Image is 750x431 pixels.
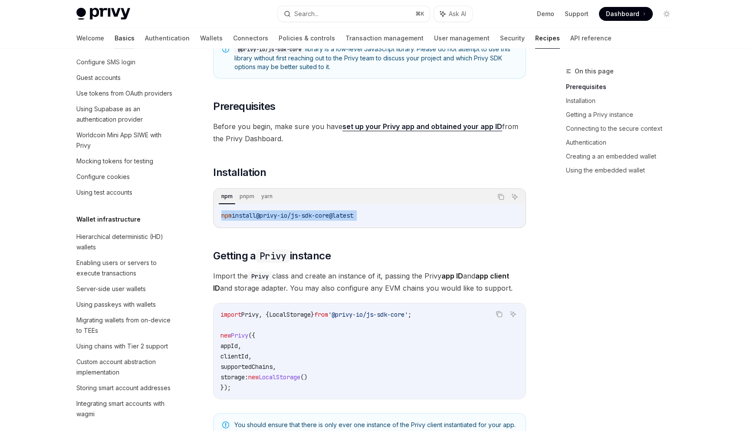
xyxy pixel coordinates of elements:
[535,28,560,49] a: Recipes
[231,332,248,339] span: Privy
[220,384,231,391] span: });
[76,284,146,294] div: Server-side user wallets
[566,80,681,94] a: Prerequisites
[570,28,612,49] a: API reference
[294,9,319,19] div: Search...
[220,352,248,360] span: clientId
[76,357,175,378] div: Custom account abstraction implementation
[241,311,259,318] span: Privy
[507,308,519,320] button: Ask AI
[259,191,275,202] div: yarn
[311,311,314,318] span: }
[69,86,181,101] a: Use tokens from OAuth providers
[222,46,229,53] svg: Note
[69,101,181,127] a: Using Supabase as an authentication provider
[256,249,290,263] code: Privy
[221,212,232,219] span: npm
[76,299,156,310] div: Using passkeys with wallets
[566,94,681,108] a: Installation
[606,10,639,18] span: Dashboard
[300,373,307,381] span: ()
[76,383,171,393] div: Storing smart account addresses
[660,7,674,21] button: Toggle dark mode
[314,311,328,318] span: from
[565,10,589,18] a: Support
[575,66,614,76] span: On this page
[269,311,311,318] span: LocalStorage
[69,169,181,185] a: Configure cookies
[248,373,259,381] span: new
[69,127,181,153] a: Worldcoin Mini App SIWE with Privy
[328,311,408,318] span: '@privy-io/js-sdk-core'
[69,185,181,200] a: Using test accounts
[345,28,424,49] a: Transaction management
[76,172,130,182] div: Configure cookies
[115,28,135,49] a: Basics
[237,191,257,202] div: pnpm
[599,7,653,21] a: Dashboard
[222,421,229,428] svg: Note
[566,149,681,163] a: Creating a an embedded wallet
[234,45,305,54] code: @privy-io/js-sdk-core
[500,28,525,49] a: Security
[69,297,181,312] a: Using passkeys with wallets
[220,373,248,381] span: storage:
[76,130,175,151] div: Worldcoin Mini App SIWE with Privy
[76,214,141,225] h5: Wallet infrastructure
[213,270,526,294] span: Import the class and create an instance of it, passing the Privy and and storage adapter. You may...
[434,6,472,22] button: Ask AI
[213,166,266,179] span: Installation
[220,342,238,350] span: appId
[69,396,181,422] a: Integrating smart accounts with wagmi
[69,153,181,169] a: Mocking tokens for testing
[76,187,132,198] div: Using test accounts
[566,122,681,136] a: Connecting to the secure context
[76,88,172,99] div: Use tokens from OAuth providers
[537,10,554,18] a: Demo
[441,272,463,280] strong: app ID
[76,156,153,166] div: Mocking tokens for testing
[69,229,181,255] a: Hierarchical deterministic (HD) wallets
[220,332,231,339] span: new
[259,373,300,381] span: LocalStorage
[76,28,104,49] a: Welcome
[76,315,175,336] div: Migrating wallets from on-device to TEEs
[213,99,275,113] span: Prerequisites
[213,249,331,263] span: Getting a instance
[493,308,505,320] button: Copy the contents from the code block
[248,352,252,360] span: ,
[76,398,175,419] div: Integrating smart accounts with wagmi
[76,104,175,125] div: Using Supabase as an authentication provider
[256,212,353,219] span: @privy-io/js-sdk-core@latest
[200,28,223,49] a: Wallets
[342,122,502,131] a: set up your Privy app and obtained your app ID
[566,136,681,149] a: Authentication
[76,258,175,278] div: Enabling users or servers to execute transactions
[220,363,273,371] span: supportedChains
[69,281,181,297] a: Server-side user wallets
[219,191,235,202] div: npm
[76,232,175,252] div: Hierarchical deterministic (HD) wallets
[278,6,430,22] button: Search...⌘K
[76,8,130,20] img: light logo
[234,421,517,429] span: You should ensure that there is only ever one instance of the Privy client instantiated for your ...
[509,191,520,202] button: Ask AI
[69,312,181,338] a: Migrating wallets from on-device to TEEs
[233,28,268,49] a: Connectors
[566,108,681,122] a: Getting a Privy instance
[248,332,255,339] span: ({
[449,10,466,18] span: Ask AI
[220,311,241,318] span: import
[76,341,168,351] div: Using chains with Tier 2 support
[434,28,490,49] a: User management
[76,73,121,83] div: Guest accounts
[248,272,272,281] code: Privy
[259,311,269,318] span: , {
[234,45,517,71] span: library is a low-level JavaScript library. Please do not attempt to use this library without firs...
[495,191,507,202] button: Copy the contents from the code block
[145,28,190,49] a: Authentication
[273,363,276,371] span: ,
[232,212,256,219] span: install
[279,28,335,49] a: Policies & controls
[69,70,181,86] a: Guest accounts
